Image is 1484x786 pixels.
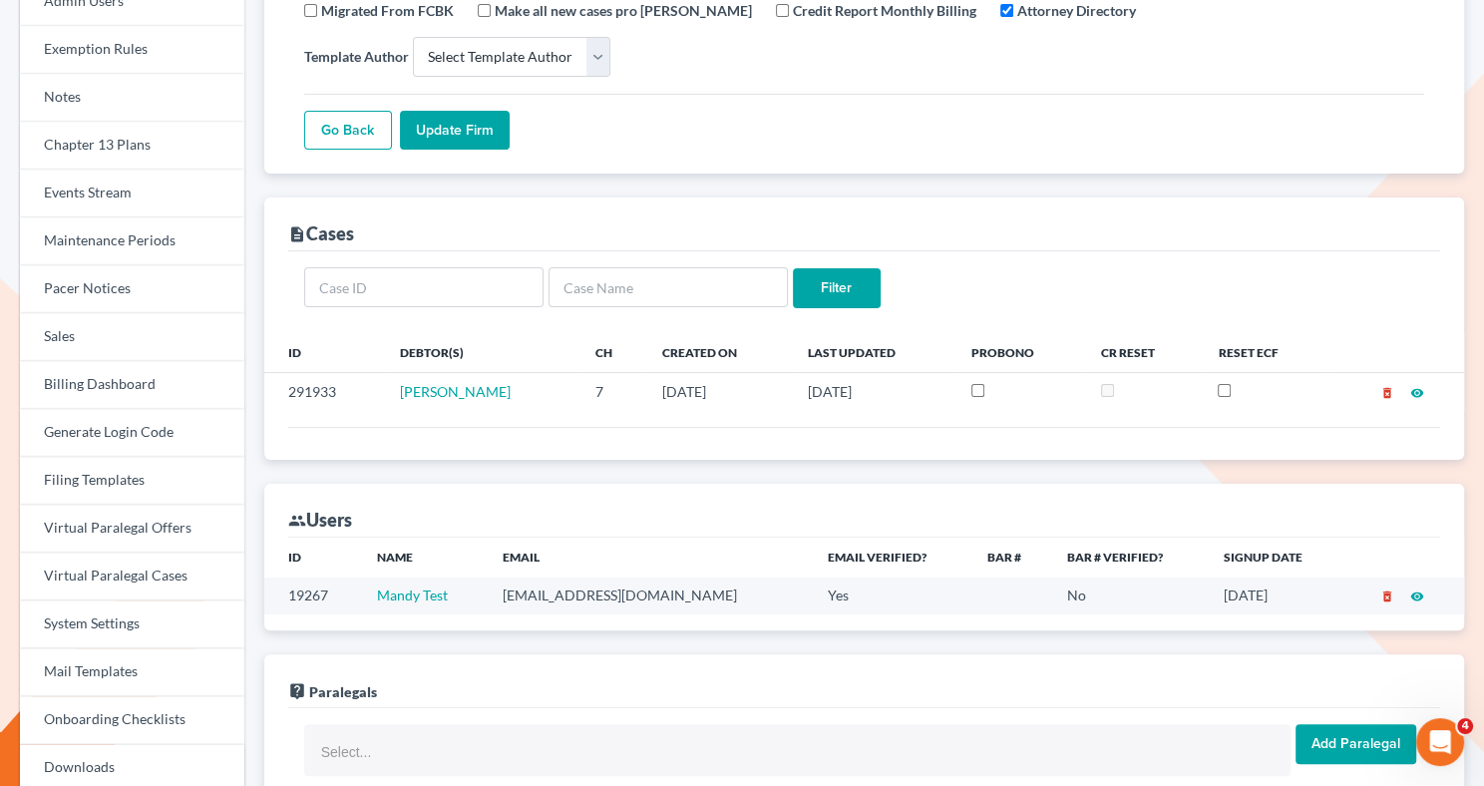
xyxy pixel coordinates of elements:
[20,553,244,600] a: Virtual Paralegal Cases
[1380,383,1394,400] a: delete_forever
[288,508,352,532] div: Users
[1380,386,1394,400] i: delete_forever
[304,267,544,307] input: Case ID
[20,648,244,696] a: Mail Templates
[361,538,487,578] th: Name
[1202,332,1327,372] th: Reset ECF
[1051,578,1207,614] td: No
[20,74,244,122] a: Notes
[793,268,881,308] input: Filter
[646,332,792,372] th: Created On
[20,696,244,744] a: Onboarding Checklists
[792,332,955,372] th: Last Updated
[1380,587,1394,603] a: delete_forever
[20,170,244,217] a: Events Stream
[20,409,244,457] a: Generate Login Code
[646,373,792,411] td: [DATE]
[400,111,510,151] input: Update Firm
[1416,718,1464,766] iframe: Intercom live chat
[1207,538,1341,578] th: Signup Date
[304,46,409,67] label: Template Author
[1410,386,1424,400] i: visibility
[487,538,812,578] th: Email
[288,221,354,245] div: Cases
[264,332,384,372] th: ID
[288,682,306,700] i: live_help
[1457,718,1473,734] span: 4
[1380,589,1394,603] i: delete_forever
[1410,383,1424,400] a: visibility
[1085,332,1203,372] th: CR Reset
[549,267,788,307] input: Case Name
[264,578,362,614] td: 19267
[1207,578,1341,614] td: [DATE]
[20,217,244,265] a: Maintenance Periods
[792,373,955,411] td: [DATE]
[20,313,244,361] a: Sales
[487,578,812,614] td: [EMAIL_ADDRESS][DOMAIN_NAME]
[20,361,244,409] a: Billing Dashboard
[377,587,448,603] a: Mandy Test
[304,111,392,151] a: Go Back
[288,225,306,243] i: description
[971,538,1052,578] th: Bar #
[20,457,244,505] a: Filing Templates
[20,122,244,170] a: Chapter 13 Plans
[400,383,511,400] a: [PERSON_NAME]
[812,578,971,614] td: Yes
[264,538,362,578] th: ID
[812,538,971,578] th: Email Verified?
[20,600,244,648] a: System Settings
[1296,724,1416,764] input: Add Paralegal
[955,332,1085,372] th: ProBono
[384,332,579,372] th: Debtor(s)
[20,265,244,313] a: Pacer Notices
[579,332,646,372] th: Ch
[1051,538,1207,578] th: Bar # Verified?
[20,505,244,553] a: Virtual Paralegal Offers
[1410,589,1424,603] i: visibility
[309,683,377,700] span: Paralegals
[579,373,646,411] td: 7
[20,26,244,74] a: Exemption Rules
[264,373,384,411] td: 291933
[288,512,306,530] i: group
[1410,587,1424,603] a: visibility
